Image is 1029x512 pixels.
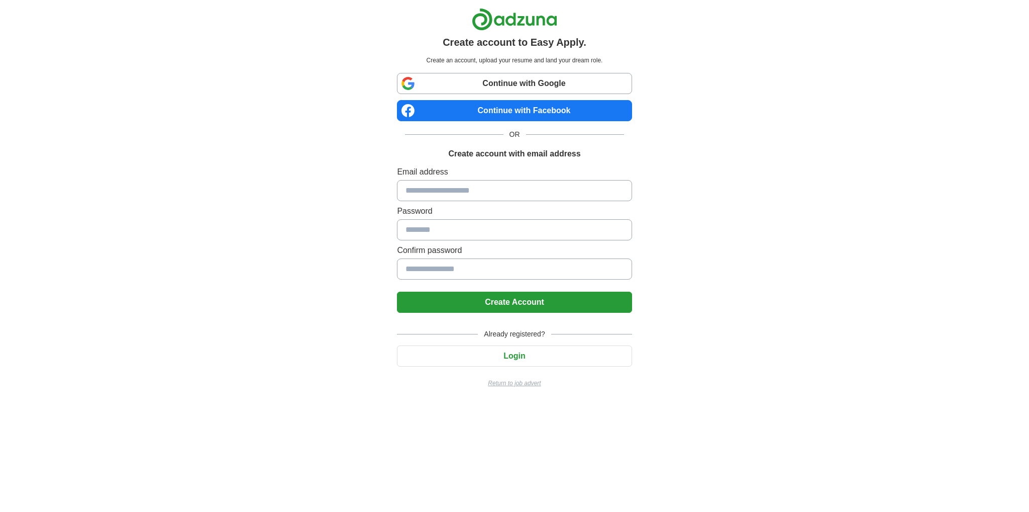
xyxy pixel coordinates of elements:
[443,35,586,50] h1: Create account to Easy Apply.
[448,148,580,160] h1: Create account with email address
[397,100,632,121] a: Continue with Facebook
[472,8,557,31] img: Adzuna logo
[397,292,632,313] button: Create Account
[397,73,632,94] a: Continue with Google
[503,129,526,140] span: OR
[397,379,632,388] a: Return to job advert
[397,244,632,257] label: Confirm password
[397,352,632,360] a: Login
[397,205,632,217] label: Password
[478,329,551,339] span: Already registered?
[397,166,632,178] label: Email address
[399,56,630,65] p: Create an account, upload your resume and land your dream role.
[397,346,632,367] button: Login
